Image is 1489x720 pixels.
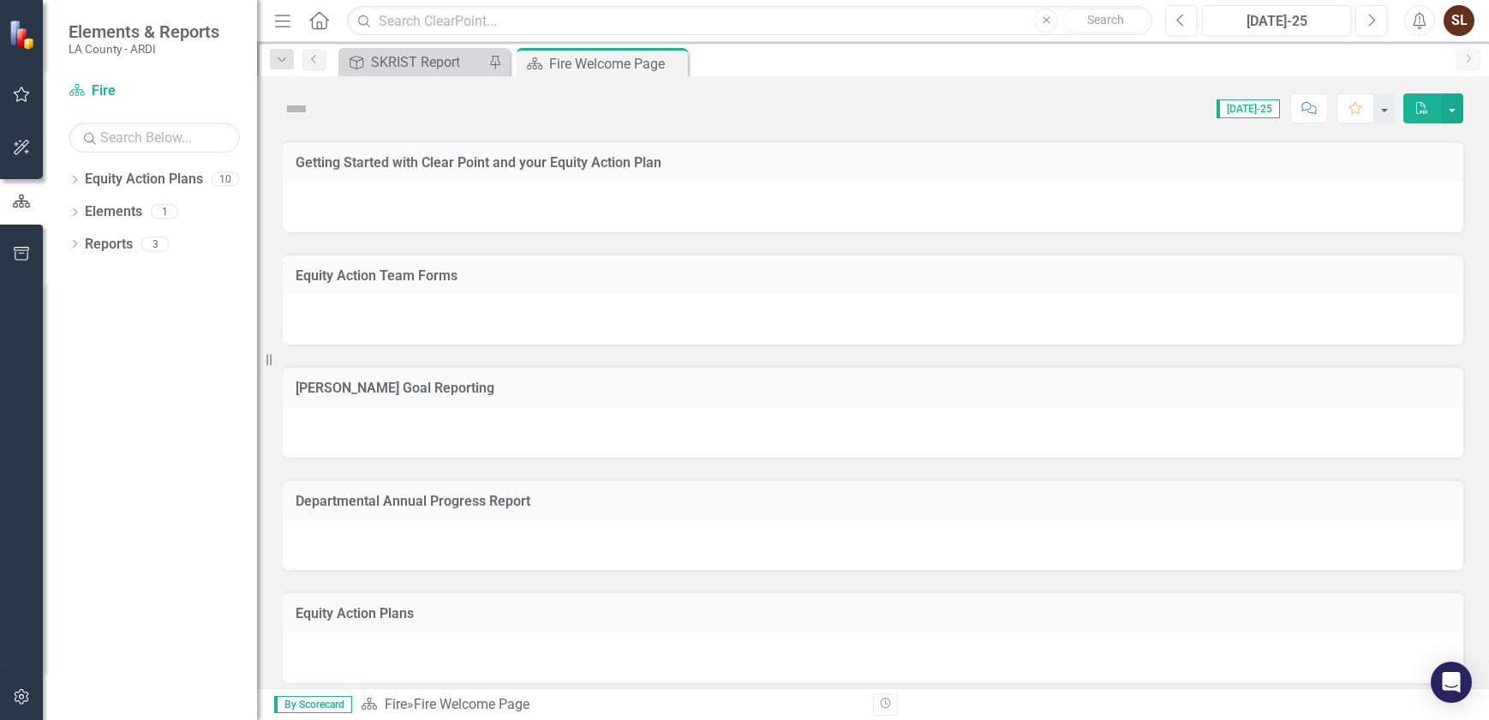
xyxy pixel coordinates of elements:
small: LA County - ARDI [69,42,219,56]
a: Fire [69,81,240,101]
div: 3 [141,237,169,251]
button: SL [1444,5,1474,36]
span: By Scorecard [274,696,352,713]
span: [DATE]-25 [1217,99,1280,118]
div: [DATE]-25 [1208,11,1345,32]
h3: [PERSON_NAME] Goal Reporting [296,381,1450,396]
div: » [361,695,860,715]
a: Elements [85,202,142,222]
div: Open Intercom Messenger [1431,662,1472,703]
img: Not Defined [283,95,310,123]
a: Equity Action Plans [85,170,203,189]
button: Search [1062,9,1148,33]
a: SKRIST Report [343,51,484,73]
div: SKRIST Report [371,51,484,73]
h3: Getting Started with Clear Point and your Equity Action Plan [296,155,1450,171]
div: 10 [212,172,239,187]
h3: Departmental Annual Progress Report [296,494,1450,509]
a: Fire [385,696,407,712]
img: ClearPoint Strategy [9,19,39,49]
button: [DATE]-25 [1202,5,1351,36]
input: Search Below... [69,123,240,153]
div: Fire Welcome Page [414,696,529,712]
span: Elements & Reports [69,21,219,42]
input: Search ClearPoint... [347,6,1152,36]
div: 1 [151,205,178,219]
div: Fire Welcome Page [549,53,684,75]
span: Search [1087,13,1124,27]
h3: Equity Action Team Forms [296,268,1450,284]
h3: Equity Action Plans [296,606,1450,621]
a: Reports [85,235,133,255]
